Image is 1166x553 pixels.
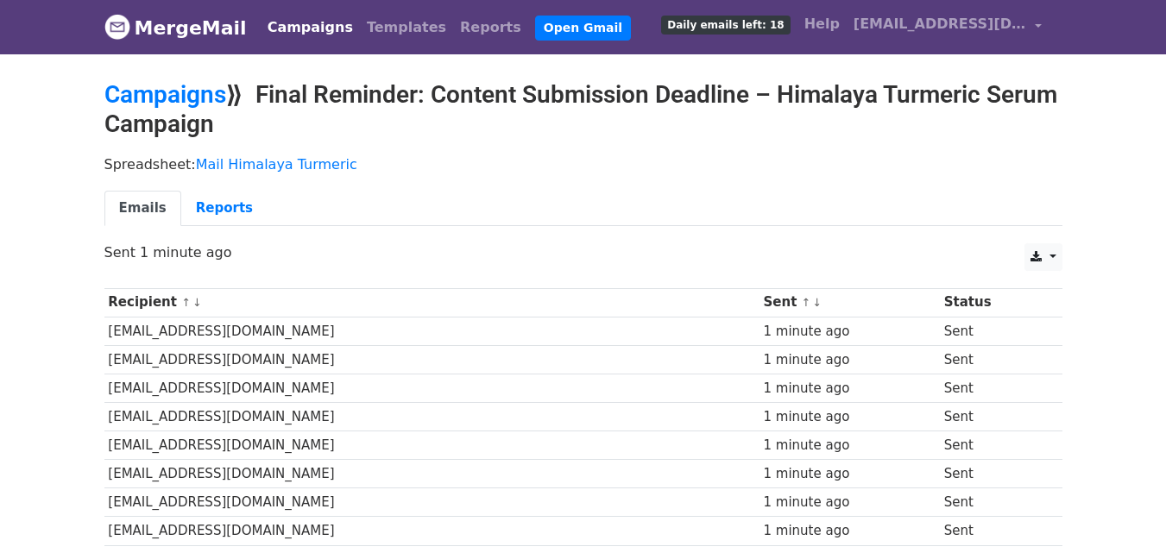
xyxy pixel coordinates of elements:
a: MergeMail [104,9,247,46]
span: Daily emails left: 18 [661,16,790,35]
div: 1 minute ago [763,436,936,456]
a: Campaigns [104,80,226,109]
td: [EMAIL_ADDRESS][DOMAIN_NAME] [104,517,759,545]
div: 1 minute ago [763,407,936,427]
img: MergeMail logo [104,14,130,40]
a: Reports [453,10,528,45]
div: 1 minute ago [763,322,936,342]
p: Sent 1 minute ago [104,243,1062,261]
td: [EMAIL_ADDRESS][DOMAIN_NAME] [104,345,759,374]
td: Sent [940,374,1046,402]
span: [EMAIL_ADDRESS][DOMAIN_NAME] [854,14,1026,35]
th: Recipient [104,288,759,317]
a: ↑ [181,296,191,309]
div: 1 minute ago [763,521,936,541]
td: Sent [940,345,1046,374]
th: Sent [759,288,940,317]
a: Campaigns [261,10,360,45]
td: [EMAIL_ADDRESS][DOMAIN_NAME] [104,403,759,431]
td: [EMAIL_ADDRESS][DOMAIN_NAME] [104,488,759,517]
h2: ⟫ Final Reminder: Content Submission Deadline – Himalaya Turmeric Serum Campaign [104,80,1062,138]
a: [EMAIL_ADDRESS][DOMAIN_NAME] [847,7,1049,47]
td: Sent [940,517,1046,545]
div: 1 minute ago [763,379,936,399]
td: [EMAIL_ADDRESS][DOMAIN_NAME] [104,431,759,460]
a: Mail Himalaya Turmeric [196,156,357,173]
td: Sent [940,317,1046,345]
a: Daily emails left: 18 [654,7,797,41]
td: Sent [940,431,1046,460]
a: Templates [360,10,453,45]
a: Reports [181,191,268,226]
div: 1 minute ago [763,493,936,512]
div: 1 minute ago [763,350,936,370]
a: ↓ [812,296,822,309]
td: [EMAIL_ADDRESS][DOMAIN_NAME] [104,317,759,345]
a: Open Gmail [535,16,631,41]
a: ↑ [802,296,811,309]
td: [EMAIL_ADDRESS][DOMAIN_NAME] [104,460,759,488]
a: Emails [104,191,181,226]
div: 1 minute ago [763,464,936,484]
p: Spreadsheet: [104,155,1062,173]
td: Sent [940,403,1046,431]
td: Sent [940,488,1046,517]
a: ↓ [192,296,202,309]
th: Status [940,288,1046,317]
td: Sent [940,460,1046,488]
a: Help [797,7,847,41]
td: [EMAIL_ADDRESS][DOMAIN_NAME] [104,374,759,402]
